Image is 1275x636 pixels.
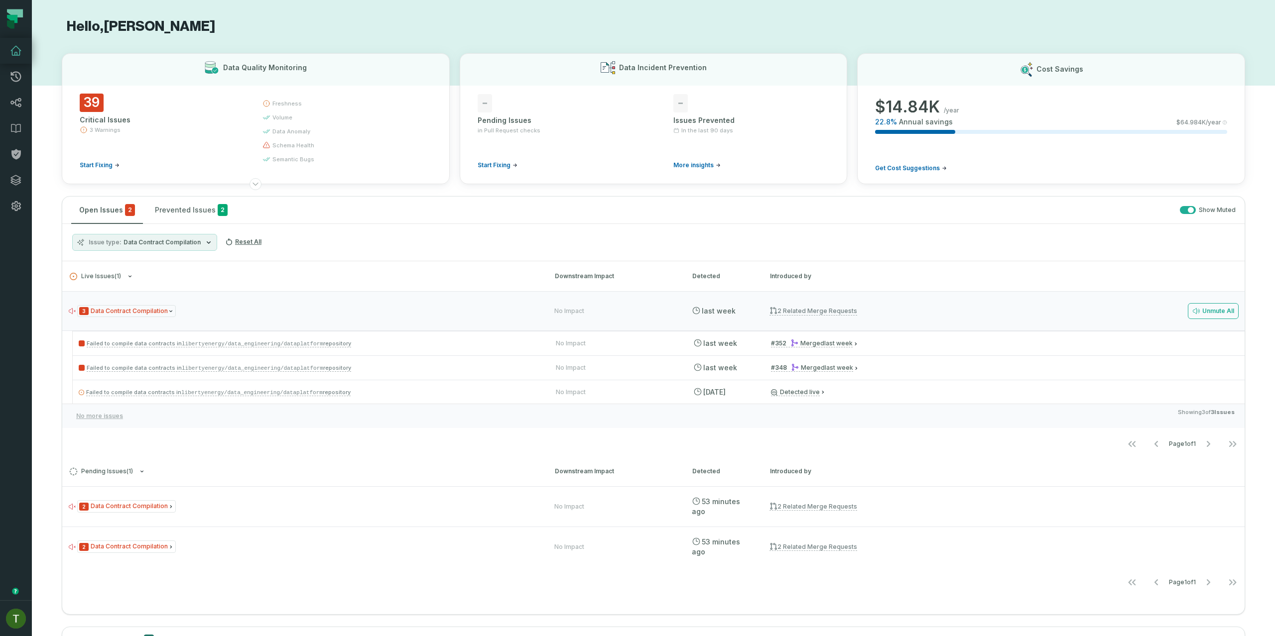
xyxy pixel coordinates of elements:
[124,238,201,246] span: Data Contract Compilation
[125,204,135,216] span: critical issues and errors combined
[6,609,26,629] img: avatar of Tomer Galun
[703,363,737,372] relative-time: Sep 24, 2025, 1:01 AM GMT+3
[1211,409,1235,416] strong: 3 Issues
[554,307,584,315] div: No Impact
[272,127,310,135] span: data anomaly
[771,364,853,372] a: #348Merged[DATE] 12:31:39 AM
[79,543,89,551] span: Severity
[1196,572,1220,592] button: Go to next page
[62,572,1245,592] nav: pagination
[80,161,120,169] a: Start Fixing
[272,155,314,163] span: semantic bugs
[71,197,143,223] button: Open Issues
[857,53,1245,184] button: Cost Savings$14.84K/year22.8%Annual savings$64.984K/yearGet Cost Suggestions
[478,126,540,134] span: in Pull Request checks
[478,115,634,125] div: Pending Issues
[272,100,302,107] span: freshness
[62,18,1245,35] h1: Hello, [PERSON_NAME]
[769,542,857,551] a: 2 related merge requests
[62,434,1245,454] nav: pagination
[673,94,688,112] span: -
[1120,572,1245,592] ul: Page 1 of 1
[147,197,236,223] button: Prevented Issues
[90,126,121,134] span: 3 Warnings
[272,141,314,149] span: schema health
[944,106,959,114] span: /year
[221,234,265,250] button: Reset All
[182,365,323,371] code: libertyenergy/data_engineering/dataplatform
[72,234,217,251] button: Issue typeData Contract Compilation
[1120,434,1144,454] button: Go to first page
[478,161,510,169] span: Start Fixing
[770,272,860,281] div: Introduced by
[702,307,736,315] relative-time: Sep 25, 2025, 2:01 AM GMT+3
[555,467,674,476] div: Downstream Impact
[673,161,721,169] a: More insights
[692,537,740,556] relative-time: Sep 30, 2025, 10:25 PM GMT+3
[790,339,853,347] div: Merged
[80,115,245,125] div: Critical Issues
[87,340,351,347] span: Failed to compile data contracts in repository
[87,364,351,371] span: Failed to compile data contracts in repository
[554,503,584,511] div: No Impact
[681,126,733,134] span: In the last 90 days
[673,161,714,169] span: More insights
[70,468,133,475] span: Pending Issues ( 1 )
[182,341,323,347] code: libertyenergy/data_engineering/dataplatform
[89,238,122,246] span: Issue type
[769,307,857,316] a: 2 related merge requests
[240,206,1236,214] div: Show Muted
[77,500,176,513] span: Issue Type
[79,307,89,315] span: Severity
[1145,434,1168,454] button: Go to previous page
[791,364,853,371] div: Merged
[619,63,707,73] h3: Data Incident Prevention
[1221,572,1245,592] button: Go to last page
[272,113,292,121] span: volume
[1036,64,1083,74] h3: Cost Savings
[62,53,450,184] button: Data Quality Monitoring39Critical Issues3 WarningsStart Fixingfreshnessvolumedata anomalyschema h...
[478,161,517,169] a: Start Fixing
[1145,572,1168,592] button: Go to previous page
[1120,572,1144,592] button: Go to first page
[692,272,752,281] div: Detected
[692,497,740,516] relative-time: Sep 30, 2025, 10:25 PM GMT+3
[703,339,737,347] relative-time: Sep 25, 2025, 2:01 AM GMT+3
[875,97,940,117] span: $ 14.84K
[77,305,176,318] span: Issue Type
[556,339,586,347] div: No Impact
[70,273,537,280] button: Live Issues(1)
[460,53,848,184] button: Data Incident Prevention-Pending Issuesin Pull Request checksStart Fixing-Issues PreventedIn the ...
[825,364,853,371] relative-time: Sep 24, 2025, 12:31 AM GMT+3
[1188,303,1239,319] button: Unmute All
[769,502,857,511] a: 2 related merge requests
[554,543,584,551] div: No Impact
[875,164,940,172] span: Get Cost Suggestions
[824,339,853,347] relative-time: Sep 25, 2025, 12:38 AM GMT+3
[556,388,586,396] div: No Impact
[70,468,537,475] button: Pending Issues(1)
[1221,434,1245,454] button: Go to last page
[1196,434,1220,454] button: Go to next page
[1120,434,1245,454] ul: Page 1 of 1
[218,204,228,216] span: 2
[899,117,953,127] span: Annual savings
[181,390,323,396] code: libertyenergy/data_engineering/dataplatform
[875,164,947,172] a: Get Cost Suggestions
[1176,118,1221,126] span: $ 64.984K /year
[478,94,492,112] span: -
[11,587,20,596] div: Tooltip anchor
[79,340,85,346] span: Severity
[79,503,89,511] span: Severity
[1178,408,1235,424] span: Showing 3 of
[62,486,1245,594] div: Pending Issues(1)
[875,117,897,127] span: 22.8 %
[72,408,127,424] button: No more issues
[555,272,674,281] div: Downstream Impact
[556,364,586,372] div: No Impact
[70,273,121,280] span: Live Issues ( 1 )
[703,388,726,396] relative-time: Sep 19, 2025, 1:04 AM GMT+3
[673,115,829,125] div: Issues Prevented
[771,388,820,396] a: Detected live
[223,63,307,73] h3: Data Quality Monitoring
